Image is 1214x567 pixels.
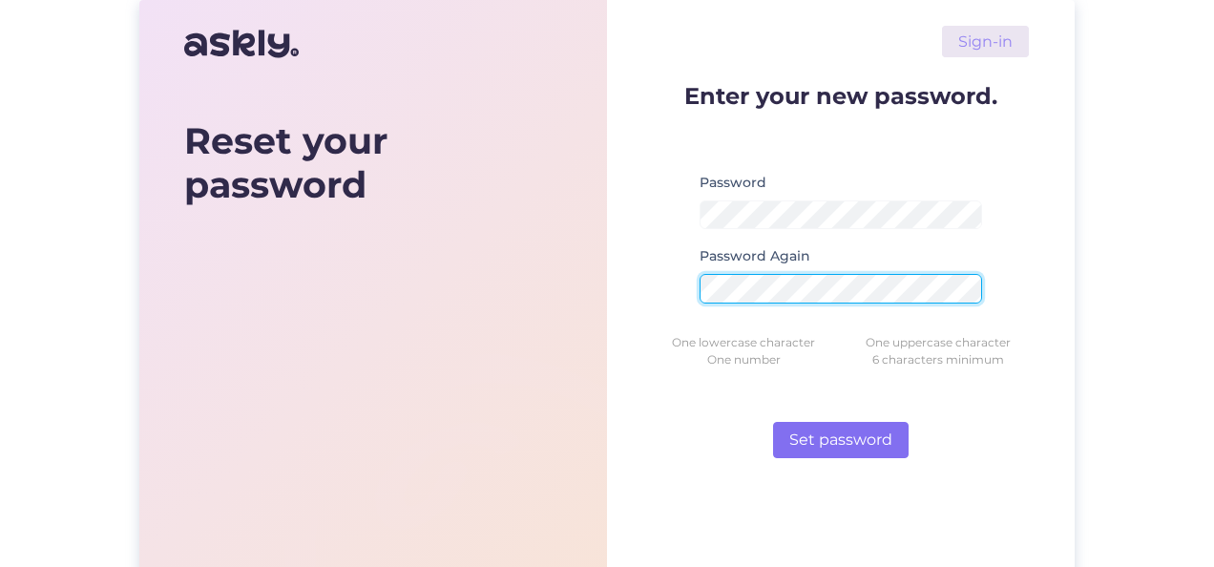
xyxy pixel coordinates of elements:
[942,26,1029,57] a: Sign-in
[700,246,810,266] label: Password Again
[653,84,1029,108] p: Enter your new password.
[773,422,909,458] button: Set password
[646,334,841,351] div: One lowercase character
[646,351,841,368] div: One number
[184,21,299,67] img: Askly
[841,351,1036,368] div: 6 characters minimum
[184,119,562,206] div: Reset your password
[700,173,766,193] label: Password
[841,334,1036,351] div: One uppercase character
